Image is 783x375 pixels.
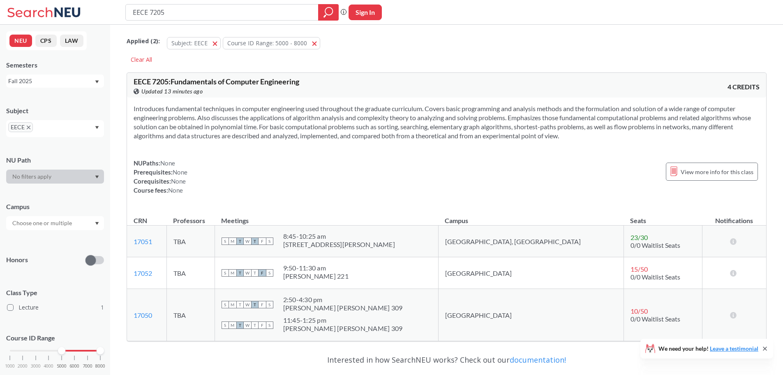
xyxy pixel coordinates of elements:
span: S [222,321,229,329]
td: TBA [166,226,215,257]
th: Meetings [215,208,438,226]
th: Professors [166,208,215,226]
button: LAW [60,35,83,47]
span: F [259,301,266,308]
span: T [251,269,259,277]
span: 5000 [57,364,67,368]
span: Applied ( 2 ): [127,37,160,46]
a: 17050 [134,311,152,319]
span: 10 / 50 [631,307,648,315]
div: [STREET_ADDRESS][PERSON_NAME] [283,240,395,249]
span: W [244,321,251,329]
span: T [236,238,244,245]
button: CPS [35,35,57,47]
span: T [251,301,259,308]
div: Interested in how SearchNEU works? Check out our [127,348,767,372]
span: EECE 7205 : Fundamentals of Computer Engineering [134,77,299,86]
div: Dropdown arrow [6,216,104,230]
svg: magnifying glass [323,7,333,18]
input: Class, professor, course number, "phrase" [132,5,312,19]
span: M [229,321,236,329]
span: M [229,269,236,277]
span: 1 [101,303,104,312]
div: Clear All [127,54,156,66]
svg: Dropdown arrow [95,175,99,179]
span: 23 / 30 [631,233,648,241]
input: Choose one or multiple [8,218,77,228]
span: EECEX to remove pill [8,122,33,132]
span: T [236,321,244,329]
div: Subject [6,106,104,115]
div: NUPaths: Prerequisites: Corequisites: Course fees: [134,158,187,195]
div: Fall 2025Dropdown arrow [6,75,104,88]
span: 6000 [69,364,79,368]
div: magnifying glass [318,4,339,21]
span: W [244,238,251,245]
span: 8000 [95,364,105,368]
label: Lecture [7,302,104,313]
div: [PERSON_NAME] [PERSON_NAME] 309 [283,324,403,333]
td: [GEOGRAPHIC_DATA] [438,257,624,289]
svg: X to remove pill [27,126,30,129]
a: Leave a testimonial [710,345,758,352]
span: W [244,301,251,308]
span: F [259,269,266,277]
span: T [251,321,259,329]
div: 2:50 - 4:30 pm [283,296,403,304]
span: 1000 [5,364,15,368]
th: Notifications [702,208,767,226]
span: 3000 [31,364,41,368]
a: 17051 [134,238,152,245]
span: 7000 [83,364,92,368]
span: S [266,321,273,329]
span: S [222,238,229,245]
span: S [222,301,229,308]
td: TBA [166,289,215,341]
span: Subject: EECE [171,39,208,47]
span: 2000 [18,364,28,368]
div: 9:50 - 11:30 am [283,264,349,272]
span: 0/0 Waitlist Seats [631,315,680,323]
span: 4000 [44,364,53,368]
th: Campus [438,208,624,226]
span: 0/0 Waitlist Seats [631,241,680,249]
svg: Dropdown arrow [95,126,99,129]
span: None [171,177,186,185]
span: S [266,269,273,277]
div: 8:45 - 10:25 am [283,232,395,240]
span: None [173,168,187,176]
div: [PERSON_NAME] 221 [283,272,349,280]
span: F [259,238,266,245]
button: Subject: EECE [167,37,221,49]
span: 4 CREDITS [728,82,760,91]
p: Course ID Range [6,333,104,343]
div: [PERSON_NAME] [PERSON_NAME] 309 [283,304,403,312]
a: 17052 [134,269,152,277]
button: NEU [9,35,32,47]
span: 0/0 Waitlist Seats [631,273,680,281]
span: Class Type [6,288,104,297]
span: 15 / 50 [631,265,648,273]
p: Honors [6,255,28,265]
button: Course ID Range: 5000 - 8000 [223,37,320,49]
span: None [160,159,175,167]
span: S [266,238,273,245]
span: M [229,301,236,308]
div: Dropdown arrow [6,170,104,184]
div: 11:45 - 1:25 pm [283,316,403,324]
div: EECEX to remove pillDropdown arrow [6,120,104,137]
span: M [229,238,236,245]
span: Course ID Range: 5000 - 8000 [227,39,307,47]
span: T [236,269,244,277]
button: Sign In [349,5,382,20]
td: [GEOGRAPHIC_DATA], [GEOGRAPHIC_DATA] [438,226,624,257]
span: W [244,269,251,277]
span: S [266,301,273,308]
span: We need your help! [658,346,758,352]
span: S [222,269,229,277]
span: None [168,186,183,194]
a: documentation! [510,355,566,365]
span: T [251,238,259,245]
section: Introduces fundamental techniques in computer engineering used throughout the graduate curriculum... [134,104,760,140]
div: CRN [134,216,147,225]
